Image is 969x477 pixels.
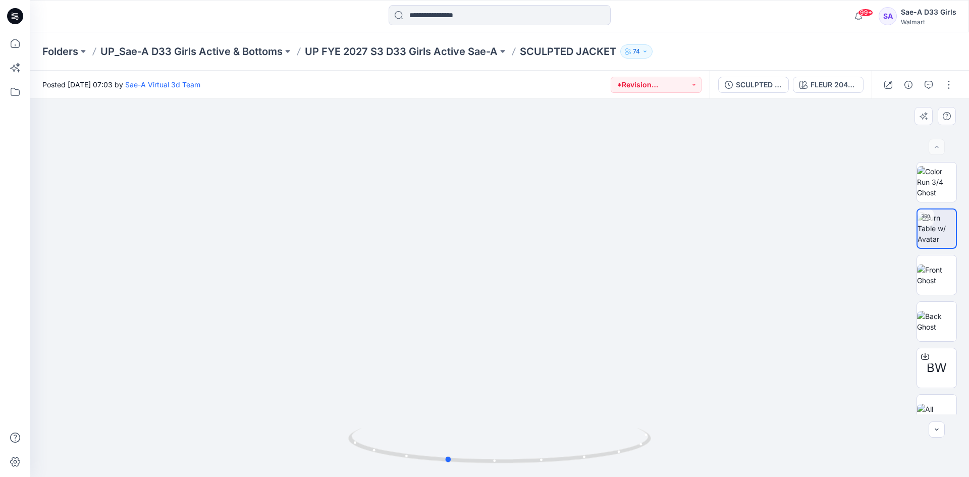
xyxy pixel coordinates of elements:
[917,311,956,332] img: Back Ghost
[633,46,640,57] p: 74
[917,404,956,425] img: All colorways
[917,166,956,198] img: Color Run 3/4 Ghost
[900,77,917,93] button: Details
[125,80,200,89] a: Sae-A Virtual 3d Team
[879,7,897,25] div: SA
[718,77,789,93] button: SCULPTED JACKET_REV2_FULL COLORS
[927,359,947,377] span: BW
[100,44,283,59] a: UP_Sae-A D33 Girls Active & Bottoms
[736,79,782,90] div: SCULPTED JACKET_REV2_FULL COLORS
[793,77,864,93] button: FLEUR 2041817PW
[858,9,873,17] span: 99+
[620,44,653,59] button: 74
[520,44,616,59] p: SCULPTED JACKET
[42,44,78,59] a: Folders
[901,6,956,18] div: Sae-A D33 Girls
[42,79,200,90] span: Posted [DATE] 07:03 by
[901,18,956,26] div: Walmart
[917,264,956,286] img: Front Ghost
[811,79,857,90] div: FLEUR 2041817PW
[918,213,956,244] img: Turn Table w/ Avatar
[305,44,498,59] a: UP FYE 2027 S3 D33 Girls Active Sae-A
